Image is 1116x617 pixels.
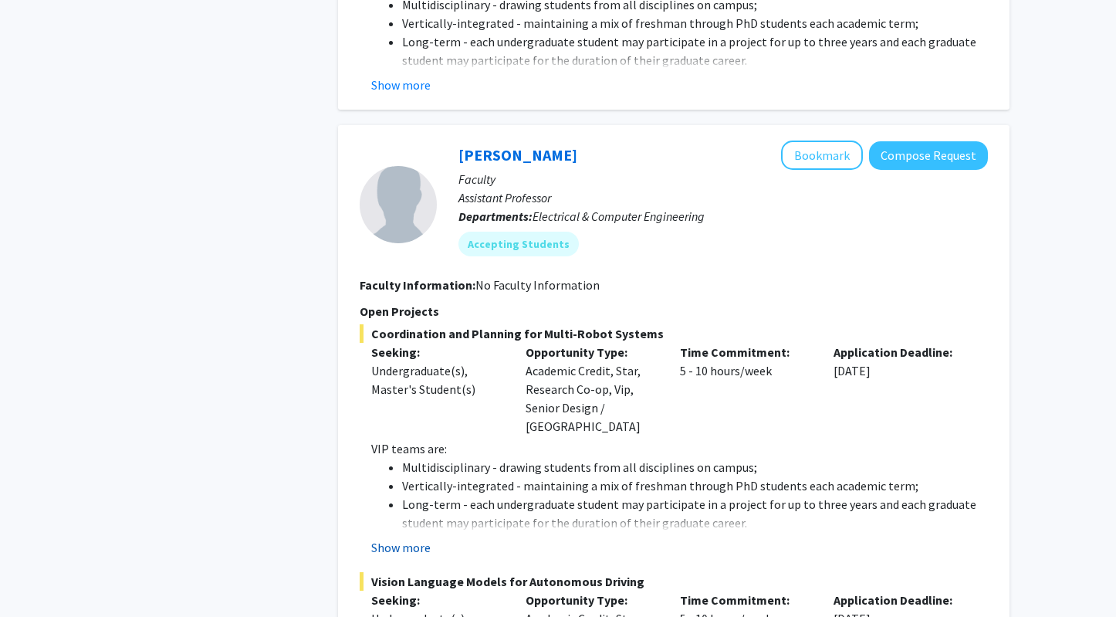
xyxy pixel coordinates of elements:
b: Departments: [458,208,533,224]
div: [DATE] [822,343,976,436]
a: [PERSON_NAME] [458,145,577,164]
p: Time Commitment: [680,343,811,361]
p: Opportunity Type: [526,343,657,361]
span: Vision Language Models for Autonomous Driving [360,572,988,591]
mat-chip: Accepting Students [458,232,579,256]
p: Time Commitment: [680,591,811,609]
p: Application Deadline: [834,343,965,361]
b: Faculty Information: [360,277,475,293]
div: Academic Credit, Star, Research Co-op, Vip, Senior Design / [GEOGRAPHIC_DATA] [514,343,668,436]
p: Open Projects [360,302,988,320]
p: Seeking: [371,343,502,361]
button: Add Lifeng Zhou to Bookmarks [781,141,863,170]
span: Coordination and Planning for Multi-Robot Systems [360,324,988,343]
iframe: Chat [12,548,66,605]
button: Show more [371,538,431,557]
li: Vertically-integrated - maintaining a mix of freshman through PhD students each academic term; [402,14,988,32]
li: Vertically-integrated - maintaining a mix of freshman through PhD students each academic term; [402,476,988,495]
p: Seeking: [371,591,502,609]
p: Opportunity Type: [526,591,657,609]
span: No Faculty Information [475,277,600,293]
button: Compose Request to Lifeng Zhou [869,141,988,170]
p: Application Deadline: [834,591,965,609]
li: Long-term - each undergraduate student may participate in a project for up to three years and eac... [402,495,988,532]
span: Electrical & Computer Engineering [533,208,705,224]
li: Multidisciplinary - drawing students from all disciplines on campus; [402,458,988,476]
div: Undergraduate(s), Master's Student(s) [371,361,502,398]
p: Faculty [458,170,988,188]
button: Show more [371,76,431,94]
div: 5 - 10 hours/week [668,343,823,436]
p: Assistant Professor [458,188,988,207]
li: Long-term - each undergraduate student may participate in a project for up to three years and eac... [402,32,988,69]
p: VIP teams are: [371,439,988,458]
